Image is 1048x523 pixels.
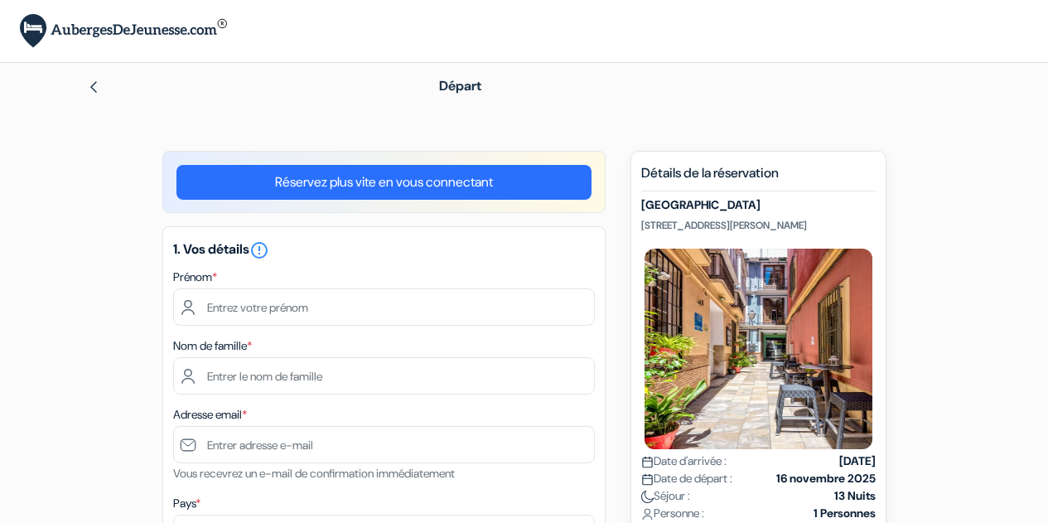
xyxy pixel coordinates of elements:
h5: 1. Vos détails [173,240,595,260]
span: Séjour : [641,487,690,505]
input: Entrer adresse e-mail [173,426,595,463]
span: Personne : [641,505,704,522]
input: Entrez votre prénom [173,288,595,326]
small: Vous recevrez un e-mail de confirmation immédiatement [173,466,455,481]
input: Entrer le nom de famille [173,357,595,395]
strong: 16 novembre 2025 [776,470,876,487]
h5: Détails de la réservation [641,165,876,191]
h5: [GEOGRAPHIC_DATA] [641,198,876,212]
img: left_arrow.svg [87,80,100,94]
img: calendar.svg [641,456,654,468]
img: AubergesDeJeunesse.com [20,14,227,48]
i: error_outline [249,240,269,260]
label: Prénom [173,269,217,286]
span: Date d'arrivée : [641,453,727,470]
strong: 13 Nuits [834,487,876,505]
img: moon.svg [641,491,654,503]
a: Réservez plus vite en vous connectant [176,165,592,200]
strong: 1 Personnes [814,505,876,522]
span: Départ [439,77,481,94]
span: Date de départ : [641,470,732,487]
label: Nom de famille [173,337,252,355]
a: error_outline [249,240,269,258]
label: Pays [173,495,200,512]
strong: [DATE] [839,453,876,470]
label: Adresse email [173,406,247,424]
img: calendar.svg [641,473,654,486]
p: [STREET_ADDRESS][PERSON_NAME] [641,219,876,232]
img: user_icon.svg [641,508,654,521]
